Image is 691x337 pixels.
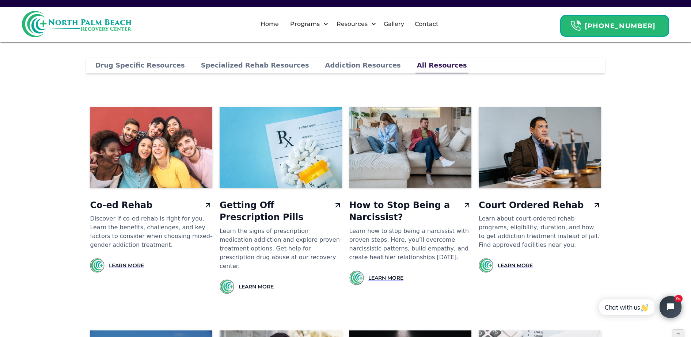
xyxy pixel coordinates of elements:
[585,22,656,30] strong: [PHONE_NUMBER]
[498,262,533,269] a: LEARN MORE
[239,283,274,290] a: LEARN MORE
[479,199,601,212] a: Court Ordered Rehab
[256,12,283,36] a: Home
[379,12,409,36] a: Gallery
[325,61,401,70] div: Addiction Resources
[288,20,322,28] div: Programs
[284,12,330,36] div: Programs
[109,262,144,269] a: LEARN MORE
[479,199,584,212] h3: Court Ordered Rehab
[90,199,152,212] h3: Co-ed Rehab
[220,227,342,271] div: Learn the signs of prescription medication addiction and explore proven treatment options. Get he...
[220,199,330,224] h3: Getting Off Prescription Pills
[330,12,378,36] div: Resources
[417,61,467,70] div: All Resources
[591,290,688,324] iframe: Tidio Chat
[95,61,185,70] div: Drug Specific Resources
[349,227,472,262] div: Learn how to stop being a narcissist with proven steps. Here, you’ll overcome narcissistic patter...
[368,274,403,282] a: LEARN MORE
[201,61,309,70] div: Specialized Rehab Resources
[349,199,472,224] a: How to Stop Being a Narcissist?
[560,11,669,37] a: Header Calendar Icons[PHONE_NUMBER]
[220,199,342,224] a: Getting Off Prescription Pills
[349,199,460,224] h3: How to Stop Being a Narcissist?
[410,12,443,36] a: Contact
[479,214,601,249] div: Learn about court-ordered rehab programs, eligibility, duration, and how to get addiction treatme...
[90,214,212,249] div: Discover if co-ed rehab is right for you. Learn the benefits, challenges, and key factors to cons...
[335,20,369,28] div: Resources
[90,199,212,212] a: Co-ed Rehab
[570,20,581,31] img: Header Calendar Icons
